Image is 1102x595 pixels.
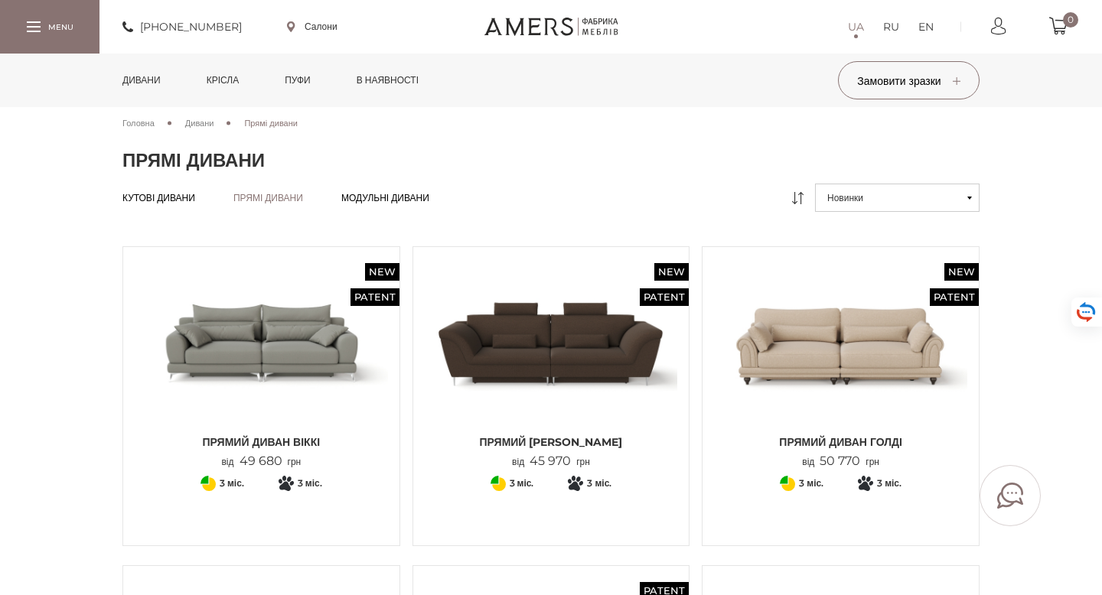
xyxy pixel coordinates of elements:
span: 3 міс. [877,474,901,493]
a: Крісла [195,54,250,107]
span: 49 680 [234,454,288,468]
span: 3 міс. [587,474,611,493]
h1: Прямі дивани [122,149,980,172]
a: [PHONE_NUMBER] [122,18,242,36]
a: New Patent Прямий диван ГОЛДІ Прямий диван ГОЛДІ Прямий диван ГОЛДІ від50 770грн [714,258,967,469]
button: Замовити зразки [838,61,980,99]
span: 3 міс. [799,474,823,493]
span: Замовити зразки [857,74,960,88]
p: від грн [512,454,590,469]
a: New Patent Прямий диван ВІККІ Прямий диван ВІККІ Прямий диван ВІККІ від49 680грн [135,258,388,469]
a: Головна [122,116,155,130]
span: Головна [122,118,155,128]
span: 45 970 [524,454,576,468]
span: Дивани [185,118,214,128]
a: UA [848,18,864,36]
p: від грн [221,454,301,469]
button: Новинки [815,184,980,212]
p: від грн [802,454,879,469]
span: New [654,263,689,281]
a: Кутові дивани [122,192,195,204]
a: EN [918,18,934,36]
span: 3 міс. [298,474,322,493]
span: Patent [350,288,399,306]
span: 3 міс. [220,474,244,493]
span: Patent [640,288,689,306]
span: Прямий диван ГОЛДІ [714,434,967,450]
a: Дивани [111,54,172,107]
span: 50 770 [814,454,866,468]
span: Patent [930,288,979,306]
span: New [944,263,979,281]
a: RU [883,18,899,36]
a: New Patent Прямий Диван Грейсі Прямий Диван Грейсі Прямий [PERSON_NAME] від45 970грн [425,258,678,469]
a: Салони [287,20,337,34]
span: 3 міс. [510,474,534,493]
span: 0 [1063,12,1078,28]
span: Прямий [PERSON_NAME] [425,434,678,450]
span: Прямий диван ВІККІ [135,434,388,450]
a: в наявності [345,54,430,107]
a: Дивани [185,116,214,130]
span: New [365,263,399,281]
a: Пуфи [273,54,322,107]
a: Модульні дивани [341,192,429,204]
